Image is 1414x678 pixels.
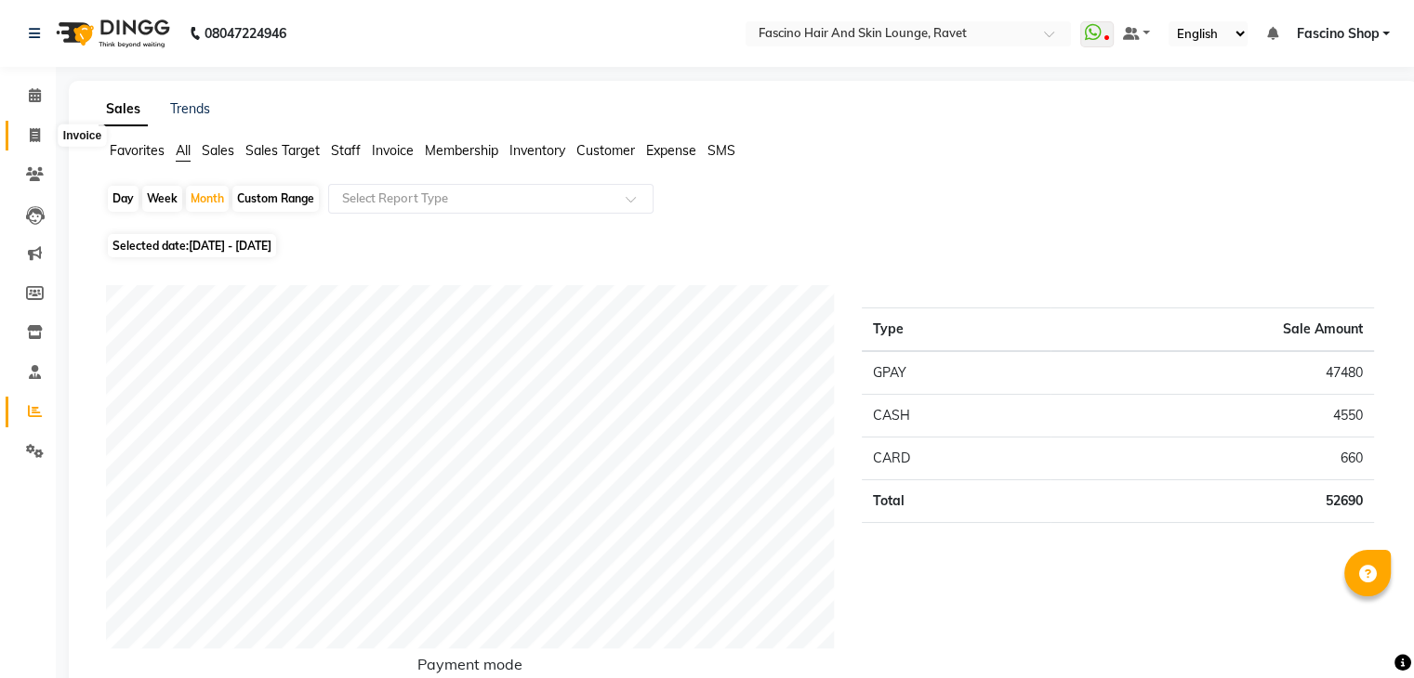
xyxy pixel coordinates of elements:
[205,7,286,59] b: 08047224946
[1296,24,1379,44] span: Fascino Shop
[1051,395,1374,437] td: 4550
[1051,351,1374,395] td: 47480
[1051,437,1374,480] td: 660
[186,186,229,212] div: Month
[108,234,276,257] span: Selected date:
[59,124,106,147] div: Invoice
[108,186,139,212] div: Day
[110,142,165,159] span: Favorites
[232,186,319,212] div: Custom Range
[99,93,148,126] a: Sales
[245,142,320,159] span: Sales Target
[576,142,635,159] span: Customer
[189,239,271,253] span: [DATE] - [DATE]
[425,142,498,159] span: Membership
[646,142,696,159] span: Expense
[176,142,191,159] span: All
[862,308,1051,352] th: Type
[862,351,1051,395] td: GPAY
[142,186,182,212] div: Week
[862,437,1051,480] td: CARD
[509,142,565,159] span: Inventory
[862,480,1051,523] td: Total
[707,142,735,159] span: SMS
[862,395,1051,437] td: CASH
[202,142,234,159] span: Sales
[1051,480,1374,523] td: 52690
[47,7,175,59] img: logo
[1051,308,1374,352] th: Sale Amount
[170,100,210,117] a: Trends
[331,142,361,159] span: Staff
[372,142,414,159] span: Invoice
